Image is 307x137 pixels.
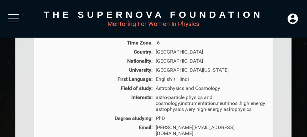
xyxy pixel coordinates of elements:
[154,49,267,55] div: [GEOGRAPHIC_DATA]
[40,67,154,73] div: University:
[154,40,267,46] div: -6
[154,76,267,82] div: English + Hindi
[40,115,154,121] div: Degree studying:
[154,58,267,64] div: [GEOGRAPHIC_DATA]
[154,67,267,73] div: [GEOGRAPHIC_DATA][US_STATE]
[154,124,267,136] div: [PERSON_NAME][EMAIL_ADDRESS][DOMAIN_NAME]
[40,94,154,112] div: Interests:
[15,9,292,20] div: The Supernova Foundation
[40,76,154,82] div: First Language:
[40,40,154,46] div: Time Zone:
[154,115,267,121] div: PhD
[40,58,154,64] div: Nationality:
[40,124,154,136] div: Email:
[154,94,267,112] div: astro-particle physics and cosmology,instrumentation,neutrinos ,high energy astrophysics ,very hi...
[40,49,154,55] div: Country:
[15,20,292,28] div: Mentoring For Women In Physics
[40,85,154,91] div: Field of study:
[154,85,267,91] div: Astrophysics and Cosmology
